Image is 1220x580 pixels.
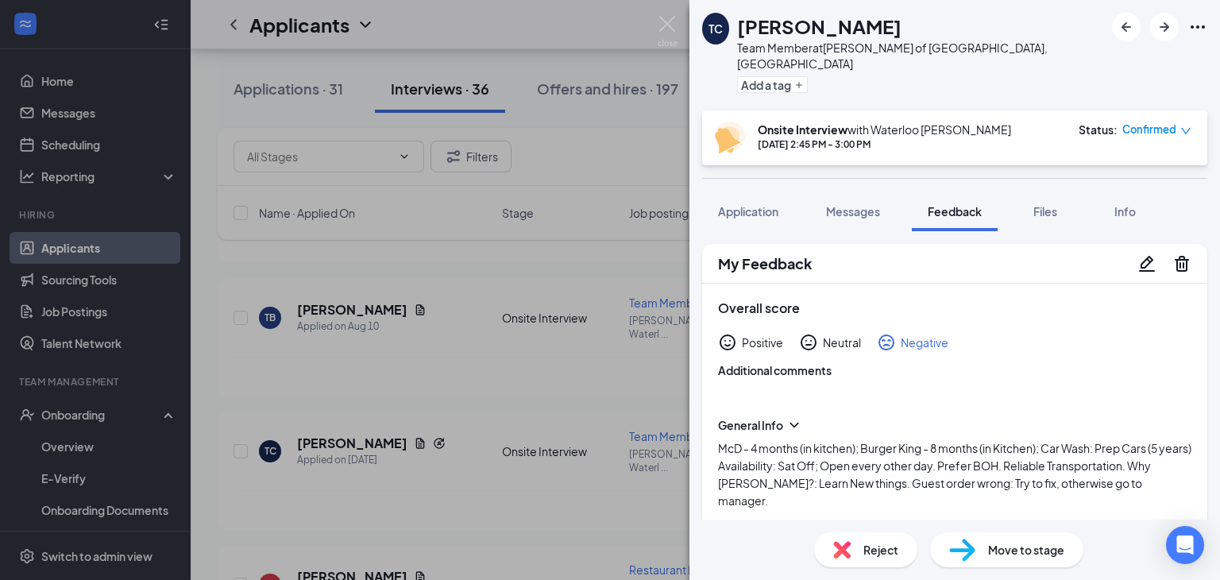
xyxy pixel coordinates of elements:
[786,417,802,433] svg: ChevronDown
[758,122,1011,137] div: with Waterloo [PERSON_NAME]
[718,300,1191,317] h3: Overall score
[737,13,901,40] h1: [PERSON_NAME]
[794,80,804,90] svg: Plus
[718,441,1191,508] span: McD - 4 months (in kitchen); Burger King - 8 months (in Kitchen); Car Wash: Prep Cars (5 years) A...
[1114,204,1136,218] span: Info
[1180,126,1191,137] span: down
[1122,122,1176,137] span: Confirmed
[708,21,723,37] div: TC
[877,333,896,352] svg: SadFace
[1079,122,1118,137] div: Status :
[1166,526,1204,564] div: Open Intercom Messenger
[718,362,1191,379] span: Additional comments
[1188,17,1207,37] svg: Ellipses
[799,333,818,352] svg: NeutralFace
[901,334,948,350] div: Negative
[737,40,1104,72] div: Team Member at [PERSON_NAME] of [GEOGRAPHIC_DATA], [GEOGRAPHIC_DATA]
[1155,17,1174,37] svg: ArrowRight
[737,76,808,93] button: PlusAdd a tag
[718,253,812,273] h2: My Feedback
[826,204,880,218] span: Messages
[1033,204,1057,218] span: Files
[1150,13,1179,41] button: ArrowRight
[718,417,783,433] div: General Info
[928,204,982,218] span: Feedback
[863,541,898,559] span: Reject
[1172,254,1191,273] svg: Trash
[758,137,1011,151] div: [DATE] 2:45 PM - 3:00 PM
[988,541,1064,559] span: Move to stage
[758,122,847,137] b: Onsite Interview
[718,333,737,352] svg: HappyFace
[1117,17,1136,37] svg: ArrowLeftNew
[823,334,861,350] div: Neutral
[718,204,778,218] span: Application
[742,334,783,350] div: Positive
[1112,13,1141,41] button: ArrowLeftNew
[1137,254,1156,273] svg: Pencil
